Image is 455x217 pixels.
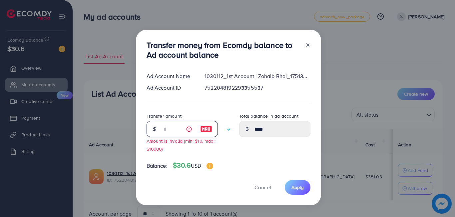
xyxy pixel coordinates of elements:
[207,163,213,169] img: image
[291,184,304,191] span: Apply
[246,180,279,194] button: Cancel
[147,162,168,170] span: Balance:
[147,138,215,152] small: Amount is invalid (min: $10, max: $10000)
[147,40,300,60] h3: Transfer money from Ecomdy balance to Ad account balance
[239,113,298,119] label: Total balance in ad account
[173,161,213,170] h4: $30.6
[147,113,182,119] label: Transfer amount
[199,72,315,80] div: 1030112_1st Account | Zohaib Bhai_1751363330022
[254,184,271,191] span: Cancel
[199,84,315,92] div: 7522048192293355537
[141,72,200,80] div: Ad Account Name
[191,162,201,169] span: USD
[141,84,200,92] div: Ad Account ID
[285,180,310,194] button: Apply
[200,125,212,133] img: image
